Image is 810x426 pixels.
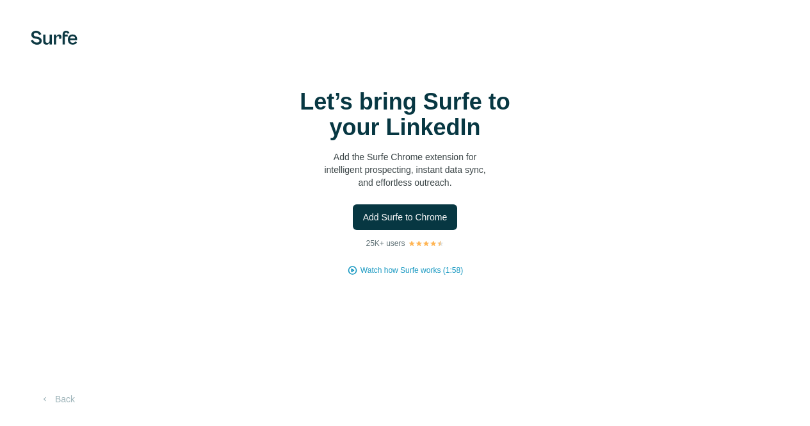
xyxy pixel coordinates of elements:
button: Watch how Surfe works (1:58) [360,265,463,276]
img: Rating Stars [408,240,444,247]
p: Add the Surfe Chrome extension for intelligent prospecting, instant data sync, and effortless out... [277,151,533,189]
button: Add Surfe to Chrome [353,204,458,230]
p: 25K+ users [366,238,405,249]
span: Add Surfe to Chrome [363,211,448,224]
h1: Let’s bring Surfe to your LinkedIn [277,89,533,140]
button: Back [31,388,84,411]
img: Surfe's logo [31,31,77,45]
